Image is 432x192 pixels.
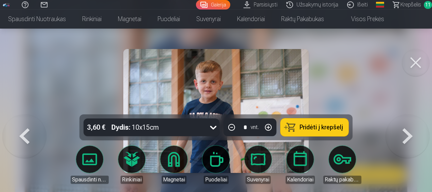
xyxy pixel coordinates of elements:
[332,10,392,29] a: Visos prekės
[3,3,10,7] img: /fa5
[229,10,273,29] a: Kalendoriai
[74,10,110,29] a: Rinkiniai
[281,146,319,184] a: Kalendoriai
[246,176,271,184] div: Suvenyrai
[71,146,109,184] a: Spausdinti nuotraukas
[323,146,361,184] a: Raktų pakabukas
[424,1,432,9] span: 11
[251,123,259,131] div: vnt.
[84,118,109,136] div: 3,60 €
[239,146,277,184] a: Suvenyrai
[300,124,343,130] span: Pridėti į krepšelį
[121,176,143,184] div: Rinkiniai
[113,146,151,184] a: Rinkiniai
[71,176,109,184] div: Spausdinti nuotraukas
[188,10,229,29] a: Suvenyrai
[110,10,149,29] a: Magnetai
[111,123,130,132] strong: Dydis :
[111,118,159,136] div: 10x15cm
[286,176,315,184] div: Kalendoriai
[149,10,188,29] a: Puodeliai
[162,176,186,184] div: Magnetai
[281,118,348,136] button: Pridėti į krepšelį
[273,10,332,29] a: Raktų pakabukas
[400,1,421,9] span: Krepšelis
[204,176,229,184] div: Puodeliai
[155,146,193,184] a: Magnetai
[197,146,235,184] a: Puodeliai
[323,176,361,184] div: Raktų pakabukas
